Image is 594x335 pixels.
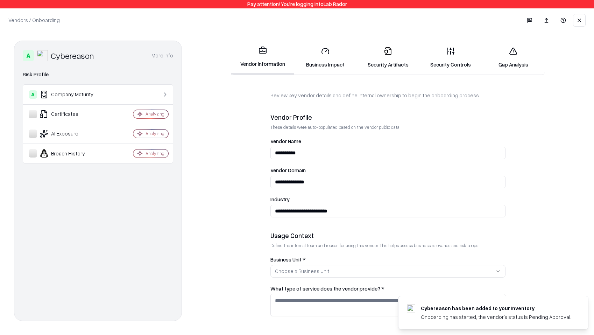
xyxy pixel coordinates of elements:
[51,50,94,61] div: Cybereason
[231,41,294,75] a: Vendor Information
[29,149,112,158] div: Breach History
[407,305,415,313] img: cybereason.com
[270,265,505,278] button: Choose a Business Unit...
[8,16,60,24] p: Vendors / Onboarding
[356,41,419,74] a: Security Artifacts
[270,139,505,144] label: Vendor Name
[146,131,164,137] div: Analyzing
[482,41,545,74] a: Gap Analysis
[29,90,37,99] div: A
[37,50,48,61] img: Cybereason
[29,130,112,138] div: AI Exposure
[146,111,164,117] div: Analyzing
[270,197,505,202] label: Industry
[270,168,505,173] label: Vendor Domain
[270,257,505,262] label: Business Unit *
[151,49,173,62] button: More info
[29,90,112,99] div: Company Maturity
[270,113,505,121] div: Vendor Profile
[270,92,505,99] p: Review key vendor details and define internal ownership to begin the onboarding process.
[421,305,571,312] div: Cybereason has been added to your inventory
[270,124,505,130] p: These details were auto-populated based on the vendor public data
[419,41,482,74] a: Security Controls
[23,50,34,61] div: A
[270,243,505,249] p: Define the internal team and reason for using this vendor. This helps assess business relevance a...
[421,313,571,321] div: Onboarding has started, the vendor's status is Pending Approval.
[270,231,505,240] div: Usage Context
[23,70,173,79] div: Risk Profile
[29,110,112,118] div: Certificates
[294,41,356,74] a: Business Impact
[146,151,164,156] div: Analyzing
[270,286,505,291] label: What type of service does the vendor provide? *
[275,267,332,275] div: Choose a Business Unit...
